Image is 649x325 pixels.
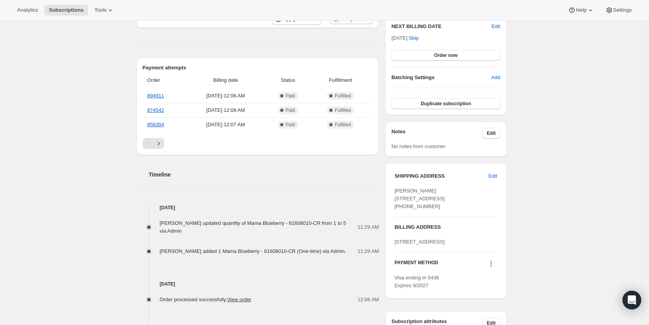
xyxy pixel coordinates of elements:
button: Edit [482,128,500,139]
button: Next [153,138,164,149]
span: [PERSON_NAME] added 1 Mama Blueberry - 61608010-CR (One-time) via Admin. [160,248,346,254]
h6: Batching Settings [391,74,491,81]
span: Fulfillment [313,76,368,84]
span: [STREET_ADDRESS] [394,239,445,245]
a: 894911 [147,93,164,99]
span: No notes from customer [391,143,446,149]
span: Paid [286,107,295,113]
span: [PERSON_NAME] [STREET_ADDRESS] [PHONE_NUMBER] [394,188,445,209]
span: Billing date [188,76,263,84]
button: Tools [90,5,119,16]
button: Subscriptions [44,5,88,16]
span: Help [576,7,586,13]
span: Skip [409,34,419,42]
span: 12:06 AM [357,296,379,304]
nav: Pagination [143,138,373,149]
span: [DATE] · 12:07 AM [188,121,263,129]
button: Help [563,5,599,16]
span: Status [267,76,308,84]
h3: PAYMENT METHOD [394,260,438,270]
h4: [DATE] [136,204,379,212]
span: [DATE] · 12:08 AM [188,106,263,114]
button: Edit [484,170,502,182]
th: Order [143,72,186,89]
span: Paid [286,122,295,128]
button: Add [486,71,505,84]
span: [DATE] · 12:06 AM [188,92,263,100]
h2: Timeline [149,171,379,178]
button: Skip [404,32,423,44]
span: Subscriptions [49,7,83,13]
div: Open Intercom Messenger [622,291,641,309]
span: Paid [286,93,295,99]
h4: [DATE] [136,280,379,288]
a: 856304 [147,122,164,127]
span: Add [491,74,500,81]
h3: BILLING ADDRESS [394,223,497,231]
span: Tools [94,7,106,13]
button: Analytics [12,5,42,16]
span: Fulfilled [335,93,351,99]
span: Settings [613,7,632,13]
span: Fulfilled [335,107,351,113]
h3: SHIPPING ADDRESS [394,172,488,180]
button: Edit [492,23,500,30]
button: Order now [391,50,500,61]
a: 874542 [147,107,164,113]
span: Fulfilled [335,122,351,128]
span: Analytics [17,7,38,13]
span: Edit [487,130,496,136]
button: Settings [601,5,637,16]
span: Edit [488,172,497,180]
span: Duplicate subscription [421,101,471,107]
span: 11:29 AM [357,247,379,255]
button: Duplicate subscription [391,98,500,109]
h2: NEXT BILLING DATE [391,23,492,30]
span: [DATE] · [391,35,419,41]
span: Visa ending in 5436 Expires 9/2027 [394,275,439,288]
a: View order [227,297,251,302]
span: Order processed successfully. [160,297,251,302]
span: Order now [434,52,458,58]
span: [PERSON_NAME] updated quantity of Mama Blueberry - 61608010-CR from 1 to 5 via Admin [160,220,346,234]
h2: Payment attempts [143,64,373,72]
h3: Notes [391,128,482,139]
span: 11:29 AM [357,223,379,231]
